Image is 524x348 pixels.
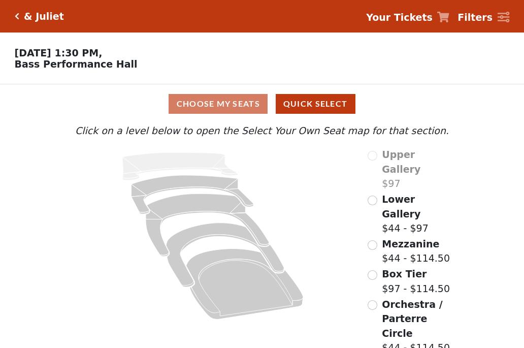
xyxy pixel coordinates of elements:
[15,13,19,20] a: Click here to go back to filters
[24,11,64,22] h5: & Juliet
[122,152,238,180] path: Upper Gallery - Seats Available: 0
[457,12,493,23] strong: Filters
[382,192,451,236] label: $44 - $97
[382,299,442,339] span: Orchestra / Parterre Circle
[186,249,304,320] path: Orchestra / Parterre Circle - Seats Available: 42
[382,238,439,249] span: Mezzanine
[276,94,355,114] button: Quick Select
[366,12,433,23] strong: Your Tickets
[457,10,509,25] a: Filters
[382,237,450,266] label: $44 - $114.50
[382,194,420,219] span: Lower Gallery
[366,10,449,25] a: Your Tickets
[382,149,420,175] span: Upper Gallery
[132,175,254,214] path: Lower Gallery - Seats Available: 93
[73,123,451,138] p: Click on a level below to open the Select Your Own Seat map for that section.
[382,267,450,296] label: $97 - $114.50
[382,268,427,279] span: Box Tier
[382,147,451,191] label: $97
